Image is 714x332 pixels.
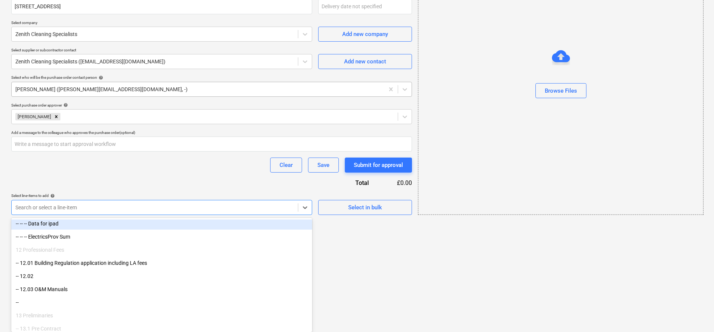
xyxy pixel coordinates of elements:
div: Remove Rebecca Revell [52,113,60,120]
button: Add new company [318,27,412,42]
p: Select company [11,20,312,27]
button: Submit for approval [345,158,412,173]
div: 12 Professional Fees [11,244,312,256]
button: Browse Files [535,83,586,98]
div: Clear [280,160,293,170]
div: 13 Preliminaries [11,309,312,321]
div: Save [317,160,329,170]
p: Select supplier or subcontractor contact [11,48,312,54]
div: Browse Files [545,86,577,96]
div: -- -- -- Data for ipad [11,218,312,230]
span: help [62,103,68,107]
button: Add new contact [318,54,412,69]
div: Select who will be the purchase order contact person [11,75,412,80]
iframe: Chat Widget [676,296,714,332]
div: -- 12.02 [11,270,312,282]
div: [PERSON_NAME] [15,113,52,120]
div: Submit for approval [354,160,403,170]
div: Select line-items to add [11,193,312,198]
div: Total [314,179,380,187]
div: Select in bulk [348,203,382,212]
div: -- -- -- ElectricsProv Sum [11,231,312,243]
div: -- 12.03 O&M Manuals [11,283,312,295]
div: Add a message to the colleague who approves the purchase order (optional) [11,130,412,135]
button: Clear [270,158,302,173]
button: Select in bulk [318,200,412,215]
button: Save [308,158,339,173]
div: Select purchase order approver [11,103,412,108]
span: help [49,194,55,198]
div: Add new company [342,29,388,39]
input: Write a message to start approval workflow [11,137,412,152]
div: -- 12.01 Building Regulation application including LA fees [11,257,312,269]
div: £0.00 [381,179,412,187]
span: help [97,75,103,80]
div: Add new contact [344,57,386,66]
div: -- [11,296,312,308]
